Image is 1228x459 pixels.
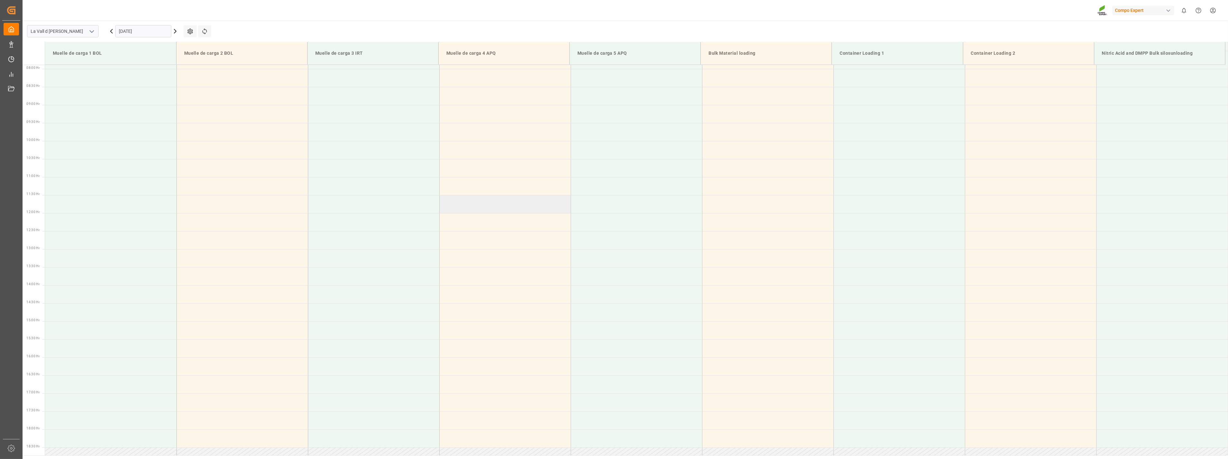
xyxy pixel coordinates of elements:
span: 15:00 Hr [26,318,40,322]
button: show 0 new notifications [1177,3,1191,18]
span: 18:30 Hr [26,445,40,448]
span: 13:30 Hr [26,264,40,268]
div: Muelle de carga 4 APQ [444,47,564,59]
div: Container Loading 2 [968,47,1089,59]
div: Muelle de carga 2 BOL [182,47,302,59]
div: Muelle de carga 5 APQ [575,47,695,59]
span: 14:30 Hr [26,300,40,304]
span: 11:00 Hr [26,174,40,178]
span: 09:00 Hr [26,102,40,106]
span: 17:30 Hr [26,408,40,412]
span: 13:00 Hr [26,246,40,250]
span: 15:30 Hr [26,336,40,340]
span: 14:00 Hr [26,282,40,286]
span: 12:30 Hr [26,228,40,232]
button: Compo Expert [1112,4,1177,16]
div: Muelle de carga 1 BOL [50,47,171,59]
div: Bulk Material loading [706,47,826,59]
span: 18:00 Hr [26,426,40,430]
span: 09:30 Hr [26,120,40,124]
button: Help Center [1191,3,1206,18]
span: 12:00 Hr [26,210,40,214]
button: open menu [87,26,96,36]
span: 16:30 Hr [26,372,40,376]
span: 10:00 Hr [26,138,40,142]
input: DD.MM.YYYY [115,25,171,37]
span: 16:00 Hr [26,354,40,358]
span: 17:00 Hr [26,390,40,394]
span: 11:30 Hr [26,192,40,196]
div: Compo Expert [1112,6,1174,15]
img: Screenshot%202023-09-29%20at%2010.02.21.png_1712312052.png [1098,5,1108,16]
div: Muelle de carga 3 IRT [313,47,433,59]
div: Container Loading 1 [837,47,957,59]
span: 08:00 Hr [26,66,40,70]
span: 10:30 Hr [26,156,40,160]
input: Type to search/select [27,25,99,37]
div: Nitric Acid and DMPP Bulk silosunloading [1099,47,1220,59]
span: 08:30 Hr [26,84,40,88]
